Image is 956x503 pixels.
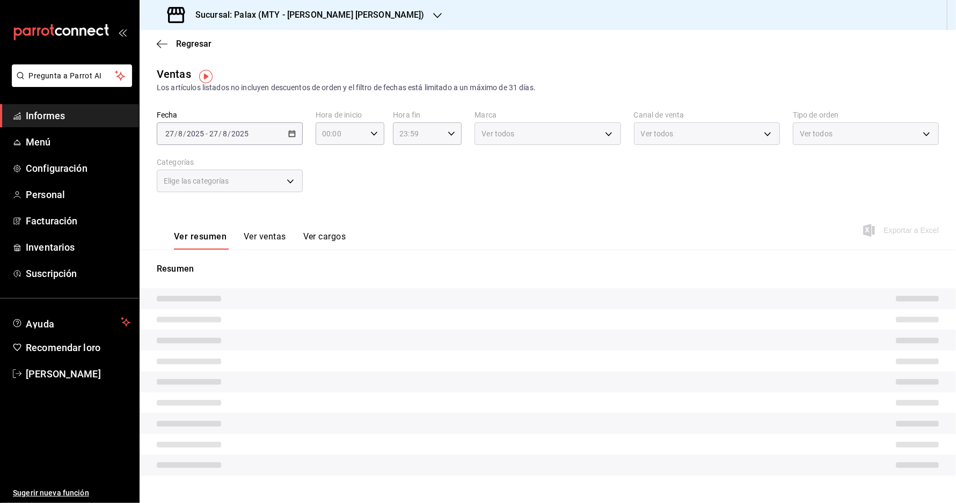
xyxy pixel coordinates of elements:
font: - [206,129,208,138]
font: / [174,129,178,138]
button: abrir_cajón_menú [118,28,127,37]
input: -- [165,129,174,138]
font: Categorías [157,158,194,167]
font: Hora de inicio [316,111,362,120]
font: Hora fin [393,111,420,120]
font: Pregunta a Parrot AI [29,71,102,80]
font: Los artículos listados no incluyen descuentos de orden y el filtro de fechas está limitado a un m... [157,83,536,92]
input: -- [178,129,183,138]
input: -- [209,129,218,138]
font: Tipo de orden [793,111,839,120]
font: / [228,129,231,138]
font: Ver todos [800,129,833,138]
font: Sugerir nueva función [13,489,89,497]
font: Ver ventas [244,231,286,242]
font: Elige las categorías [164,177,229,185]
font: Fecha [157,111,178,120]
font: / [183,129,186,138]
font: Canal de venta [634,111,684,120]
font: [PERSON_NAME] [26,368,101,380]
font: Resumen [157,264,194,274]
font: / [218,129,222,138]
button: Pregunta a Parrot AI [12,64,132,87]
input: -- [222,129,228,138]
input: ---- [231,129,249,138]
font: Inventarios [26,242,75,253]
font: Sucursal: Palax (MTY - [PERSON_NAME] [PERSON_NAME]) [195,10,425,20]
font: Personal [26,189,65,200]
font: Menú [26,136,51,148]
font: Recomendar loro [26,342,100,353]
font: Ver todos [481,129,514,138]
a: Pregunta a Parrot AI [8,78,132,89]
div: pestañas de navegación [174,231,346,250]
font: Ver resumen [174,231,227,242]
input: ---- [186,129,205,138]
font: Ventas [157,68,191,81]
font: Regresar [176,39,211,49]
font: Ayuda [26,318,55,330]
font: Suscripción [26,268,77,279]
font: Configuración [26,163,87,174]
font: Ver cargos [303,231,346,242]
font: Ver todos [641,129,674,138]
font: Informes [26,110,65,121]
button: Regresar [157,39,211,49]
img: Marcador de información sobre herramientas [199,70,213,83]
font: Marca [475,111,497,120]
font: Facturación [26,215,77,227]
